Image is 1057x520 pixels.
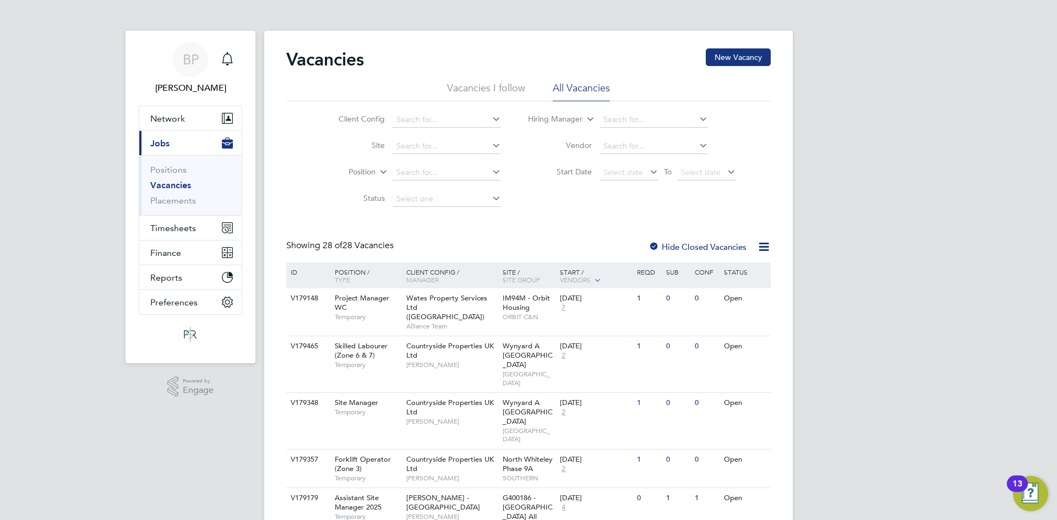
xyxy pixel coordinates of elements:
span: Assistant Site Manager 2025 [335,493,382,512]
span: 4 [560,503,567,512]
span: Manager [406,275,439,284]
div: Open [721,288,769,309]
div: 0 [634,488,663,508]
a: Positions [150,165,187,175]
div: 1 [634,336,663,357]
div: [DATE] [560,455,631,464]
li: All Vacancies [553,81,610,101]
span: [PERSON_NAME] [406,360,497,369]
span: Powered by [183,376,214,386]
span: Preferences [150,297,198,308]
span: Engage [183,386,214,395]
button: Preferences [139,290,242,314]
div: Conf [692,262,721,281]
span: To [661,165,675,179]
span: Countryside Properties UK Ltd [406,455,494,473]
label: Hide Closed Vacancies [649,242,747,252]
span: Countryside Properties UK Ltd [406,341,494,360]
div: Jobs [139,155,242,215]
div: Open [721,450,769,470]
div: Start / [557,262,634,290]
span: Temporary [335,313,401,321]
button: Open Resource Center, 13 new notifications [1013,476,1048,511]
span: SOUTHERN [503,474,555,483]
div: Showing [286,240,396,251]
div: V179465 [288,336,326,357]
nav: Main navigation [126,31,255,363]
label: Start Date [528,167,592,177]
div: [DATE] [560,398,631,408]
h2: Vacancies [286,48,364,70]
span: [PERSON_NAME] - [GEOGRAPHIC_DATA] [406,493,480,512]
div: ID [288,262,326,281]
img: psrsolutions-logo-retina.png [181,326,200,343]
a: BP[PERSON_NAME] [139,42,242,95]
span: Site Group [503,275,540,284]
input: Select one [393,191,501,207]
label: Client Config [322,114,385,124]
label: Vendor [528,140,592,150]
span: 2 [560,464,567,474]
span: Wynyard A [GEOGRAPHIC_DATA] [503,341,553,369]
div: V179179 [288,488,326,508]
input: Search for... [600,139,708,154]
div: Reqd [634,262,663,281]
a: Go to home page [139,326,242,343]
span: Wynyard A [GEOGRAPHIC_DATA] [503,398,553,426]
span: Temporary [335,408,401,417]
label: Status [322,193,385,203]
button: New Vacancy [706,48,771,66]
span: Forklift Operator (Zone 3) [335,455,391,473]
span: Countryside Properties UK Ltd [406,398,494,417]
span: ORBIT C&N [503,313,555,321]
span: Skilled Labourer (Zone 6 & 7) [335,341,388,360]
div: 1 [634,288,663,309]
div: Open [721,488,769,508]
label: Position [312,167,375,178]
span: Vendors [560,275,591,284]
span: Finance [150,248,181,258]
div: V179357 [288,450,326,470]
span: [PERSON_NAME] [406,417,497,426]
div: Open [721,393,769,413]
div: [DATE] [560,494,631,503]
label: Hiring Manager [519,114,582,125]
a: Placements [150,195,196,206]
span: Ben Perkin [139,81,242,95]
input: Search for... [393,139,501,154]
span: Select date [603,167,643,177]
div: 1 [634,393,663,413]
div: 0 [663,288,692,309]
button: Finance [139,240,242,265]
li: Vacancies I follow [447,81,525,101]
label: Site [322,140,385,150]
div: Site / [500,262,558,289]
div: 1 [634,450,663,470]
div: 1 [692,488,721,508]
button: Jobs [139,131,242,155]
div: 0 [663,393,692,413]
div: 0 [692,288,721,309]
span: 28 of [323,240,342,251]
span: Reports [150,272,182,283]
span: BP [183,52,199,67]
span: 2 [560,351,567,360]
input: Search for... [393,165,501,180]
span: Network [150,113,185,124]
span: Site Manager [335,398,378,407]
span: Timesheets [150,223,196,233]
span: [GEOGRAPHIC_DATA] [503,426,555,444]
span: IM94M - Orbit Housing [503,293,550,312]
a: Powered byEngage [167,376,214,397]
a: Vacancies [150,180,191,190]
div: [DATE] [560,294,631,303]
div: Status [721,262,769,281]
div: 0 [663,336,692,357]
span: Wates Property Services Ltd ([GEOGRAPHIC_DATA]) [406,293,487,321]
div: Position / [326,262,404,289]
span: Temporary [335,360,401,369]
button: Timesheets [139,216,242,240]
span: 28 Vacancies [323,240,394,251]
div: 13 [1012,484,1022,498]
div: Open [721,336,769,357]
